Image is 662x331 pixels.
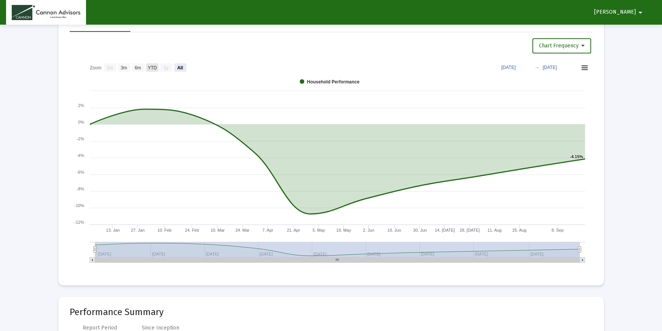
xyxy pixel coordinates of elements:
[570,154,583,159] text: -4.15%
[77,170,84,174] text: -6%
[286,228,300,232] text: 21. Apr
[363,228,374,232] text: 2. Jun
[235,228,250,232] text: 24. Mar
[262,228,273,232] text: 7. Apr
[131,228,144,232] text: 27. Jan
[435,228,455,232] text: 14. [DATE]
[147,65,157,71] text: YTD
[12,5,80,20] img: Dashboard
[70,308,593,316] mat-card-title: Performance Summary
[312,228,325,232] text: 5. May
[585,5,654,20] button: [PERSON_NAME]
[135,65,141,71] text: 6m
[539,42,585,49] span: Chart Frequency
[535,65,539,70] text: →
[460,228,480,232] text: 28. [DATE]
[78,120,84,124] text: 0%
[336,228,351,232] text: 19. May
[121,65,127,71] text: 3m
[551,228,563,232] text: 8. Sep
[636,5,645,20] mat-icon: arrow_drop_down
[74,203,84,208] text: -10%
[157,228,171,232] text: 10. Feb
[543,65,557,70] text: [DATE]
[210,228,225,232] text: 10. Mar
[164,65,169,71] text: 1y
[413,228,427,232] text: 30. Jun
[106,65,113,71] text: 1m
[78,103,84,108] text: 2%
[487,228,501,232] text: 11. Aug
[387,228,401,232] text: 16. Jun
[177,65,183,71] text: All
[77,153,84,158] text: -4%
[74,220,84,224] text: -12%
[532,38,591,53] button: Chart Frequency
[77,136,84,141] text: -2%
[90,65,102,71] text: Zoom
[106,228,119,232] text: 13. Jan
[501,65,516,70] text: [DATE]
[512,228,526,232] text: 25. Aug
[307,79,360,85] text: Household Performance
[185,228,199,232] text: 24. Feb
[77,187,84,191] text: -8%
[594,9,636,16] span: [PERSON_NAME]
